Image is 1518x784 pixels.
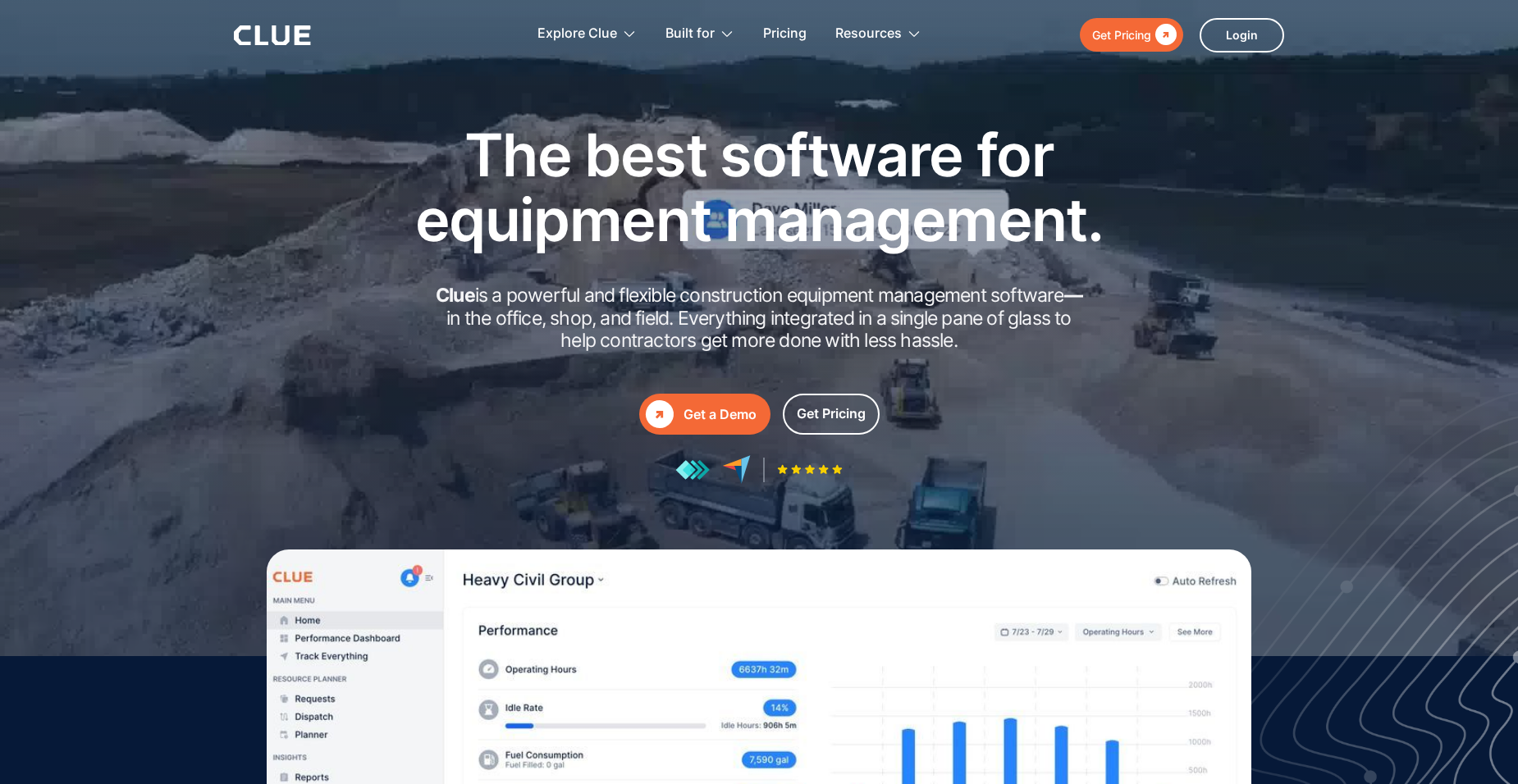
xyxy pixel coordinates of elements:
[639,394,770,435] a: Get a Demo
[436,284,475,307] strong: Clue
[783,394,880,435] a: Get Pricing
[763,8,807,60] a: Pricing
[1200,18,1284,52] a: Login
[835,8,902,60] div: Resources
[722,455,751,484] img: reviews at capterra
[1151,25,1177,45] div: 
[684,404,757,425] div: Get a Demo
[1064,284,1082,307] strong: —
[537,8,637,60] div: Explore Clue
[431,285,1087,353] h2: is a powerful and flexible construction equipment management software in the office, shop, and fi...
[665,8,715,60] div: Built for
[797,403,866,424] div: Get Pricing
[390,122,1128,252] h1: The best software for equipment management.
[537,8,617,60] div: Explore Clue
[1080,18,1183,52] a: Get Pricing
[1092,25,1151,45] div: Get Pricing
[675,459,710,481] img: reviews at getapp
[777,464,843,475] img: Five-star rating icon
[646,400,674,428] div: 
[835,8,921,60] div: Resources
[665,8,734,60] div: Built for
